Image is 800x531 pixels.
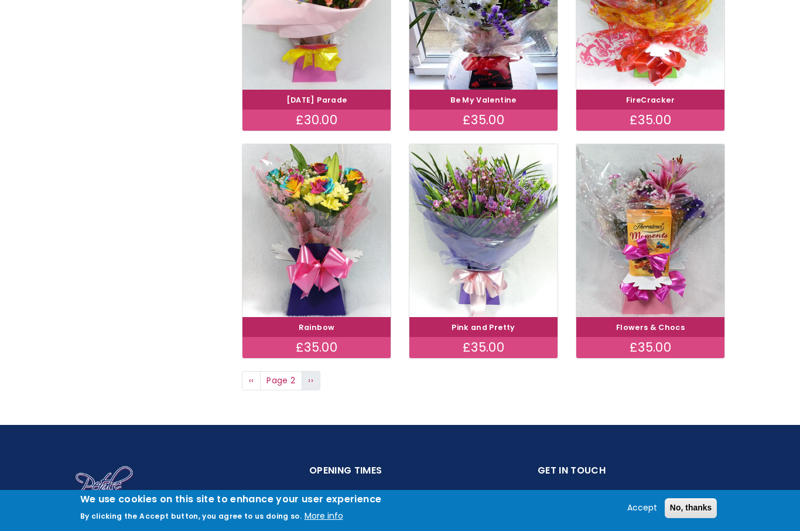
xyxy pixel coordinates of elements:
img: Rainbow bouquet [242,144,391,317]
p: By clicking the Accept button, you agree to us doing so. [80,511,302,521]
img: Pink and Pretty [409,144,558,317]
div: £35.00 [409,110,558,131]
h2: Get in touch [538,463,719,486]
a: Pink and Pretty [452,322,515,332]
div: £35.00 [576,110,724,131]
a: Flowers & Chocs [616,322,685,332]
img: Flowers & Chocs [576,144,724,317]
a: FireCracker [626,95,675,105]
span: ›› [308,375,313,386]
button: More info [305,509,343,523]
button: Accept [623,501,662,515]
div: £35.00 [409,337,558,358]
h2: We use cookies on this site to enhance your user experience [80,493,382,506]
li: Mon [309,486,491,516]
div: £30.00 [242,110,391,131]
a: Rainbow [299,322,334,332]
a: [DATE] Parade [286,95,347,105]
div: £35.00 [576,337,724,358]
h2: Opening Times [309,463,491,486]
span: Page 2 [260,371,302,391]
img: Home [75,465,134,505]
button: No, thanks [665,498,717,518]
a: Be My Valentine [450,95,516,105]
span: ‹‹ [249,375,254,386]
div: £35.00 [242,337,391,358]
nav: Page navigation [242,371,725,391]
